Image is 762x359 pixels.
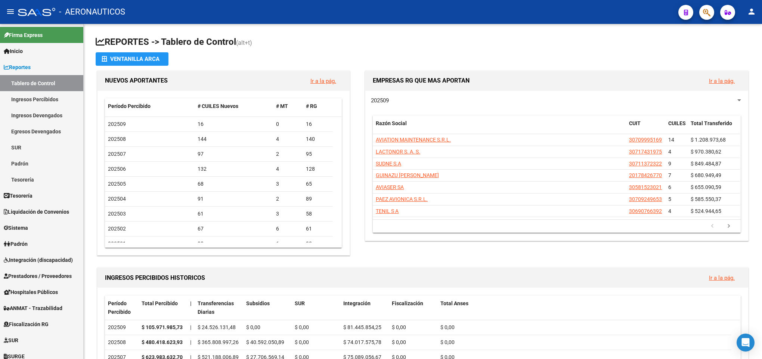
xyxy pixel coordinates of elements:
datatable-header-cell: Total Transferido [688,115,740,140]
span: # CUILES Nuevos [198,103,238,109]
button: Ventanilla ARCA [96,52,168,66]
div: 3 [276,210,300,218]
span: Transferencias Diarias [198,300,234,315]
span: 202509 [108,121,126,127]
datatable-header-cell: Transferencias Diarias [195,295,243,320]
span: $ 524.944,65 [691,208,721,214]
span: Padrón [4,240,28,248]
span: Período Percibido [108,300,131,315]
datatable-header-cell: Período Percibido [105,295,139,320]
span: NUEVOS APORTANTES [105,77,168,84]
span: | [190,300,192,306]
div: 97 [198,150,270,158]
span: 202502 [108,226,126,232]
span: GUINAZU [PERSON_NAME] [376,172,439,178]
div: 89 [306,195,330,203]
span: $ 0,00 [440,339,455,345]
datatable-header-cell: Subsidios [243,295,292,320]
span: 202509 [371,97,389,104]
datatable-header-cell: | [187,295,195,320]
span: Fiscalización [392,300,423,306]
span: Total Anses [440,300,468,306]
div: 202509 [108,323,136,332]
span: Prestadores / Proveedores [4,272,72,280]
span: 9 [668,161,671,167]
span: 202507 [108,151,126,157]
div: 95 [306,150,330,158]
div: 92 [306,239,330,248]
span: - AERONAUTICOS [59,4,125,20]
span: $ 24.526.131,48 [198,324,236,330]
span: Integración [343,300,371,306]
span: Inicio [4,47,23,55]
span: 14 [668,137,674,143]
div: 132 [198,165,270,173]
span: Período Percibido [108,103,151,109]
div: 4 [276,165,300,173]
div: Ventanilla ARCA [102,52,162,66]
a: Ir a la pág. [709,275,735,281]
span: EMPRESAS RG QUE MAS APORTAN [373,77,470,84]
datatable-header-cell: Total Anses [437,295,731,320]
span: 30711372322 [629,161,662,167]
span: (alt+t) [236,39,252,46]
span: | [190,324,191,330]
span: # MT [276,103,288,109]
span: $ 1.208.973,68 [691,137,726,143]
span: $ 680.949,49 [691,172,721,178]
span: AVIASER SA [376,184,404,190]
span: 202501 [108,241,126,247]
div: 2 [276,195,300,203]
span: $ 74.017.575,78 [343,339,381,345]
span: Total Transferido [691,120,732,126]
mat-icon: person [747,7,756,16]
datatable-header-cell: Integración [340,295,389,320]
div: 16 [198,120,270,129]
span: Subsidios [246,300,270,306]
span: CUILES [668,120,686,126]
span: 30717431975 [629,149,662,155]
span: 30709995169 [629,137,662,143]
datatable-header-cell: Período Percibido [105,98,195,114]
span: 4 [668,208,671,214]
span: CUIT [629,120,641,126]
span: # RG [306,103,317,109]
div: 0 [276,120,300,129]
span: Hospitales Públicos [4,288,58,296]
datatable-header-cell: Fiscalización [389,295,437,320]
datatable-header-cell: # CUILES Nuevos [195,98,273,114]
div: 4 [276,135,300,143]
span: INGRESOS PERCIBIDOS HISTORICOS [105,274,205,281]
span: 20178426770 [629,172,662,178]
span: 202503 [108,211,126,217]
span: 30690766392 [629,208,662,214]
span: $ 849.484,87 [691,161,721,167]
div: 16 [306,120,330,129]
span: PAEZ AVIONICA S.R.L. [376,196,428,202]
datatable-header-cell: CUILES [665,115,688,140]
span: 202505 [108,181,126,187]
span: $ 0,00 [392,324,406,330]
span: $ 0,00 [295,339,309,345]
button: Ir a la pág. [703,271,741,285]
datatable-header-cell: CUIT [626,115,665,140]
span: $ 970.380,62 [691,149,721,155]
div: 3 [276,180,300,188]
div: 68 [198,180,270,188]
button: Ir a la pág. [703,74,741,88]
div: 61 [306,225,330,233]
strong: $ 105.971.985,73 [142,324,183,330]
a: Ir a la pág. [310,78,336,84]
datatable-header-cell: # MT [273,98,303,114]
span: | [190,339,191,345]
a: go to next page [722,222,736,230]
div: 91 [198,195,270,203]
span: AVIATION MAINTENANCE S.R.L. [376,137,451,143]
span: $ 0,00 [440,324,455,330]
span: Total Percibido [142,300,178,306]
span: $ 0,00 [295,324,309,330]
span: SUR [4,336,18,344]
span: 30709249653 [629,196,662,202]
div: 98 [198,239,270,248]
a: Ir a la pág. [709,78,735,84]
